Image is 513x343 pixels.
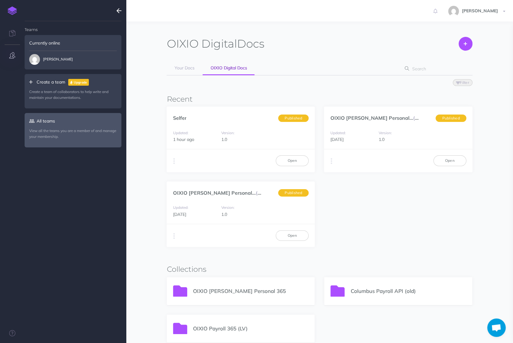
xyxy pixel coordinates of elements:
[433,155,466,166] a: Open
[193,324,308,333] p: OIXIO Payroll 365 (LV)
[167,265,472,273] h3: Collections
[487,318,506,337] a: Avatud vestlus
[29,128,117,139] p: View all the teams you are a member of and manage your membership.
[453,79,472,86] button: Filter
[330,285,345,297] img: icon-folder.svg
[410,63,463,74] input: Search
[68,79,89,86] a: Upgrade
[193,287,308,295] p: OIXIO [PERSON_NAME] Personal 365
[173,232,175,240] i: More actions
[173,190,264,196] a: OIXIO [PERSON_NAME] Personal...(et)
[29,54,40,65] img: 31ca6b76c58a41dfc3662d81e4fc32f0.jpg
[29,89,117,100] p: Create a team of collaborators to help write and maintain your documentations.
[276,155,309,166] a: Open
[173,205,188,210] small: Updated:
[173,131,188,135] small: Updated:
[221,212,227,217] span: 1.0
[167,61,202,75] a: Your Docs
[173,212,186,217] span: [DATE]
[167,37,237,50] span: OIXIO Digital
[350,287,466,295] p: Columbus Payroll API (old)
[173,285,187,297] img: icon-folder.svg
[8,6,17,15] img: logo-mark.svg
[25,74,121,109] div: Create a team
[174,65,194,71] span: Your Docs
[459,8,501,14] span: [PERSON_NAME]
[221,205,235,210] small: Version:
[74,80,87,84] small: Upgrade
[210,65,247,71] span: OIXIO Digital Docs
[379,131,392,135] small: Version:
[255,190,264,196] span: (et)
[330,137,343,142] span: [DATE]
[413,115,422,121] span: (en)
[167,95,472,103] h3: Recent
[276,230,309,241] a: Open
[173,115,186,121] a: Selfer
[448,6,459,17] img: 31ca6b76c58a41dfc3662d81e4fc32f0.jpg
[330,131,345,135] small: Updated:
[173,157,175,166] i: More actions
[29,54,73,65] span: [PERSON_NAME]
[167,37,264,51] h1: Docs
[173,323,187,334] img: icon-folder.svg
[203,61,255,75] a: OIXIO Digital Docs
[25,35,121,51] div: Currently online
[173,137,194,142] span: 1 hour ago
[221,137,227,142] span: 1.0
[25,21,121,32] h4: Teams
[330,115,422,121] a: OIXIO [PERSON_NAME] Personal...(en)
[25,113,121,147] a: All teamsView all the teams you are a member of and manage your membership.
[330,157,332,166] i: More actions
[221,131,235,135] small: Version:
[379,137,385,142] span: 1.0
